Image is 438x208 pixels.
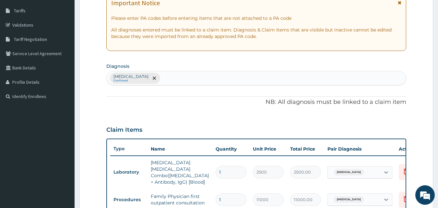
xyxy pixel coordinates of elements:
[14,8,26,14] span: Tariffs
[148,142,212,155] th: Name
[250,142,287,155] th: Unit Price
[110,194,148,206] td: Procedures
[3,139,124,162] textarea: Type your message and hit 'Enter'
[14,36,47,42] span: Tariff Negotiation
[212,142,250,155] th: Quantity
[113,79,148,82] small: Confirmed
[111,27,402,40] p: All diagnoses entered must be linked to a claim item. Diagnosis & Claim Items that are visible bu...
[287,142,324,155] th: Total Price
[34,36,109,45] div: Chat with us now
[110,166,148,178] td: Laboratory
[151,75,157,81] span: remove selection option
[106,63,129,69] label: Diagnosis
[38,63,89,128] span: We're online!
[113,74,148,79] p: [MEDICAL_DATA]
[396,142,428,155] th: Actions
[324,142,396,155] th: Pair Diagnosis
[106,3,122,19] div: Minimize live chat window
[334,169,364,176] span: [MEDICAL_DATA]
[12,32,26,49] img: d_794563401_company_1708531726252_794563401
[106,127,142,134] h3: Claim Items
[106,98,407,106] p: NB: All diagnosis must be linked to a claim item
[148,156,212,189] td: [MEDICAL_DATA] [MEDICAL_DATA] Combo([MEDICAL_DATA]+ Antibody, IgG) [Blood]
[111,15,402,21] p: Please enter PA codes before entering items that are not attached to a PA code
[110,143,148,155] th: Type
[334,196,364,203] span: [MEDICAL_DATA]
